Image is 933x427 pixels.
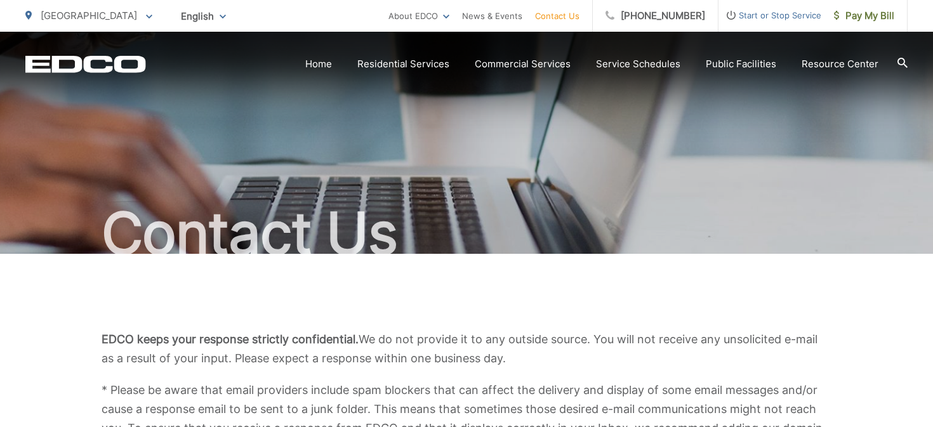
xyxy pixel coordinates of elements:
[475,56,571,72] a: Commercial Services
[25,55,146,73] a: EDCD logo. Return to the homepage.
[706,56,776,72] a: Public Facilities
[802,56,878,72] a: Resource Center
[462,8,522,23] a: News & Events
[357,56,449,72] a: Residential Services
[171,5,235,27] span: English
[305,56,332,72] a: Home
[535,8,579,23] a: Contact Us
[25,202,908,265] h1: Contact Us
[834,8,894,23] span: Pay My Bill
[102,330,831,368] p: We do not provide it to any outside source. You will not receive any unsolicited e-mail as a resu...
[41,10,137,22] span: [GEOGRAPHIC_DATA]
[102,332,359,346] b: EDCO keeps your response strictly confidential.
[596,56,680,72] a: Service Schedules
[388,8,449,23] a: About EDCO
